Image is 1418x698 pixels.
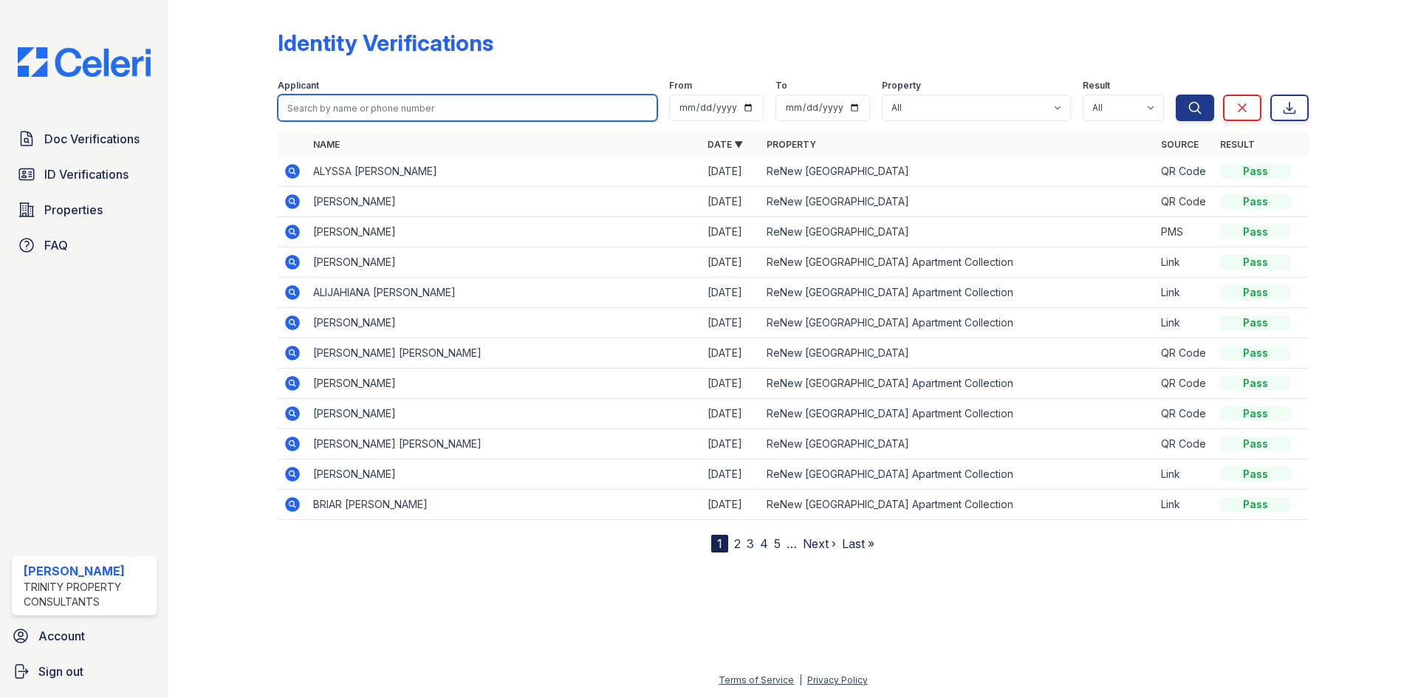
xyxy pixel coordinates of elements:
td: [PERSON_NAME] [PERSON_NAME] [307,338,702,369]
div: Identity Verifications [278,30,493,56]
td: [DATE] [702,278,761,308]
td: [DATE] [702,369,761,399]
div: Pass [1220,497,1291,512]
td: Link [1155,308,1214,338]
td: ReNew [GEOGRAPHIC_DATA] [761,429,1155,459]
td: ReNew [GEOGRAPHIC_DATA] [761,338,1155,369]
td: [DATE] [702,338,761,369]
td: ReNew [GEOGRAPHIC_DATA] [761,157,1155,187]
a: FAQ [12,230,157,260]
td: [PERSON_NAME] [307,399,702,429]
a: Property [767,139,816,150]
td: ReNew [GEOGRAPHIC_DATA] Apartment Collection [761,459,1155,490]
a: 3 [747,536,754,551]
span: Sign out [38,663,83,680]
div: Pass [1220,376,1291,391]
td: [DATE] [702,187,761,217]
td: [DATE] [702,217,761,247]
a: Privacy Policy [807,674,868,685]
td: [DATE] [702,247,761,278]
span: ID Verifications [44,165,129,183]
label: From [669,80,692,92]
td: Link [1155,490,1214,520]
a: Last » [842,536,874,551]
td: Link [1155,459,1214,490]
a: Sign out [6,657,162,686]
td: [PERSON_NAME] [307,308,702,338]
td: ALYSSA [PERSON_NAME] [307,157,702,187]
td: PMS [1155,217,1214,247]
td: [PERSON_NAME] [307,369,702,399]
div: [PERSON_NAME] [24,562,151,580]
td: [DATE] [702,308,761,338]
label: Applicant [278,80,319,92]
td: QR Code [1155,399,1214,429]
span: Doc Verifications [44,130,140,148]
a: Properties [12,195,157,225]
a: Next › [803,536,836,551]
td: QR Code [1155,338,1214,369]
div: Pass [1220,255,1291,270]
td: ReNew [GEOGRAPHIC_DATA] Apartment Collection [761,247,1155,278]
a: 5 [774,536,781,551]
td: [DATE] [702,429,761,459]
td: [PERSON_NAME] [307,217,702,247]
td: [DATE] [702,490,761,520]
div: Pass [1220,315,1291,330]
div: Trinity Property Consultants [24,580,151,609]
a: Doc Verifications [12,124,157,154]
td: QR Code [1155,369,1214,399]
td: BRIAR [PERSON_NAME] [307,490,702,520]
label: Property [882,80,921,92]
div: Pass [1220,467,1291,482]
td: ReNew [GEOGRAPHIC_DATA] Apartment Collection [761,278,1155,308]
div: Pass [1220,225,1291,239]
td: [PERSON_NAME] [307,247,702,278]
span: Properties [44,201,103,219]
div: | [799,674,802,685]
a: 2 [734,536,741,551]
div: Pass [1220,164,1291,179]
td: QR Code [1155,187,1214,217]
label: To [775,80,787,92]
td: [PERSON_NAME] [307,187,702,217]
div: 1 [711,535,728,552]
a: Date ▼ [708,139,743,150]
td: Link [1155,247,1214,278]
label: Result [1083,80,1110,92]
div: Pass [1220,437,1291,451]
td: [DATE] [702,459,761,490]
img: CE_Logo_Blue-a8612792a0a2168367f1c8372b55b34899dd931a85d93a1a3d3e32e68fde9ad4.png [6,47,162,77]
td: [PERSON_NAME] [307,459,702,490]
div: Pass [1220,406,1291,421]
a: Source [1161,139,1199,150]
td: [PERSON_NAME] [PERSON_NAME] [307,429,702,459]
td: ReNew [GEOGRAPHIC_DATA] Apartment Collection [761,308,1155,338]
span: … [787,535,797,552]
td: ReNew [GEOGRAPHIC_DATA] Apartment Collection [761,490,1155,520]
a: Name [313,139,340,150]
td: ReNew [GEOGRAPHIC_DATA] [761,187,1155,217]
span: Account [38,627,85,645]
a: Terms of Service [719,674,794,685]
a: ID Verifications [12,160,157,189]
td: QR Code [1155,429,1214,459]
span: FAQ [44,236,68,254]
div: Pass [1220,346,1291,360]
input: Search by name or phone number [278,95,657,121]
td: Link [1155,278,1214,308]
td: ReNew [GEOGRAPHIC_DATA] Apartment Collection [761,369,1155,399]
td: ReNew [GEOGRAPHIC_DATA] Apartment Collection [761,399,1155,429]
td: [DATE] [702,157,761,187]
td: ALIJAHIANA [PERSON_NAME] [307,278,702,308]
td: ReNew [GEOGRAPHIC_DATA] [761,217,1155,247]
div: Pass [1220,194,1291,209]
a: Result [1220,139,1255,150]
a: 4 [760,536,768,551]
div: Pass [1220,285,1291,300]
td: QR Code [1155,157,1214,187]
td: [DATE] [702,399,761,429]
a: Account [6,621,162,651]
